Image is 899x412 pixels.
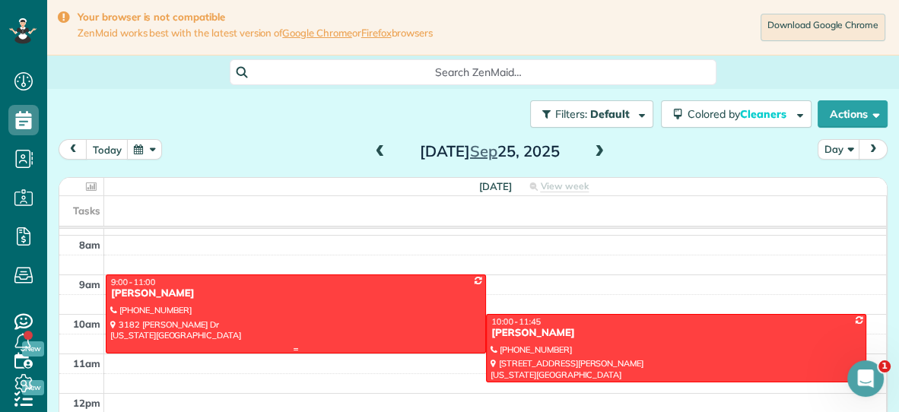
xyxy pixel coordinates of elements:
strong: Your browser is not compatible [78,11,433,24]
span: 10am [73,318,100,330]
a: Google Chrome [282,27,352,39]
span: ZenMaid works best with the latest version of or browsers [78,27,433,40]
button: today [86,139,129,160]
span: 1 [878,360,891,372]
span: 10:00 - 11:45 [491,316,541,327]
span: 9am [79,278,100,290]
span: Tasks [73,204,100,217]
span: View week [540,180,589,192]
button: next [859,139,888,160]
span: Default [590,107,631,121]
iframe: Intercom live chat [847,360,884,397]
button: Day [818,139,860,160]
button: Actions [818,100,888,128]
span: 11am [73,357,100,369]
span: Sep [470,141,497,160]
div: [PERSON_NAME] [110,287,481,300]
button: Colored byCleaners [661,100,812,128]
h2: [DATE] 25, 2025 [395,143,585,160]
span: 9:00 - 11:00 [111,277,155,287]
span: [DATE] [479,180,512,192]
span: 8am [79,239,100,251]
button: prev [59,139,87,160]
span: Colored by [688,107,792,121]
button: Filters: Default [530,100,653,128]
div: [PERSON_NAME] [491,327,862,340]
span: Cleaners [740,107,789,121]
a: Download Google Chrome [761,14,885,41]
a: Filters: Default [523,100,653,128]
span: Filters: [555,107,587,121]
a: Firefox [361,27,392,39]
span: 12pm [73,397,100,409]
